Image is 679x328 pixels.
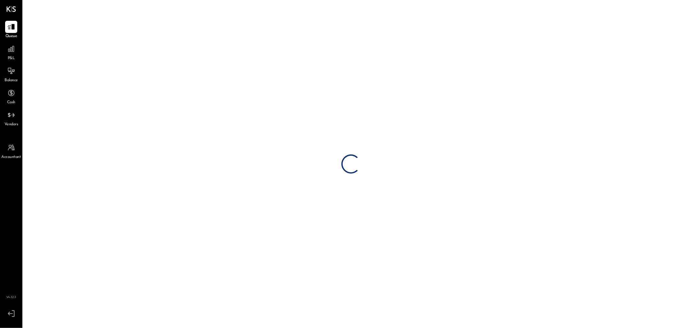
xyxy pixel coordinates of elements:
[0,43,22,61] a: P&L
[0,21,22,39] a: Queue
[2,154,21,160] span: Accountant
[5,34,17,39] span: Queue
[7,100,15,105] span: Cash
[0,87,22,105] a: Cash
[4,78,18,83] span: Balance
[8,56,15,61] span: P&L
[0,65,22,83] a: Balance
[4,122,18,128] span: Vendors
[0,109,22,128] a: Vendors
[0,142,22,160] a: Accountant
